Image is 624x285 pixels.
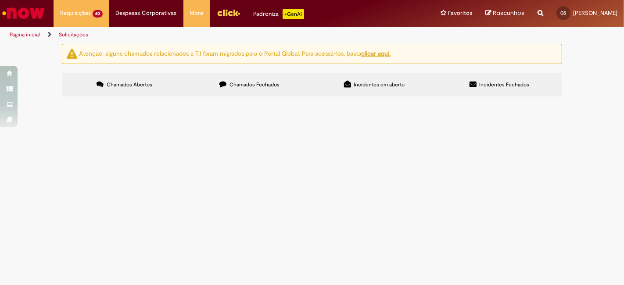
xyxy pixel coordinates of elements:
a: Rascunhos [485,9,524,18]
span: Rascunhos [493,9,524,17]
ul: Trilhas de página [7,27,409,43]
a: Solicitações [59,31,88,38]
div: Padroniza [254,9,304,19]
span: Despesas Corporativas [116,9,177,18]
span: Chamados Fechados [230,81,280,88]
ng-bind-html: Atenção: alguns chamados relacionados a T.I foram migrados para o Portal Global. Para acessá-los,... [79,50,391,57]
span: 60 [93,10,103,18]
span: Requisições [60,9,91,18]
span: Incidentes Fechados [480,81,530,88]
span: GS [561,10,567,16]
span: Favoritos [448,9,472,18]
a: clicar aqui. [361,50,391,57]
a: Página inicial [10,31,40,38]
img: click_logo_yellow_360x200.png [217,6,240,19]
p: +GenAi [283,9,304,19]
span: [PERSON_NAME] [573,9,617,17]
span: Chamados Abertos [107,81,152,88]
img: ServiceNow [1,4,46,22]
span: Incidentes em aberto [354,81,405,88]
span: More [190,9,204,18]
